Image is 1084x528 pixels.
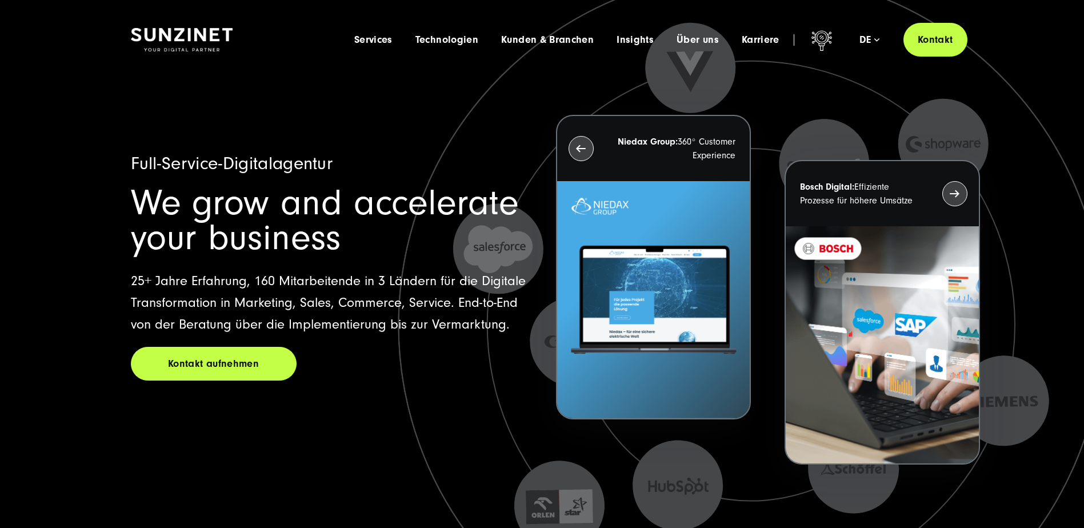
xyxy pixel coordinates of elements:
img: Letztes Projekt von Niedax. Ein Laptop auf dem die Niedax Website geöffnet ist, auf blauem Hinter... [557,181,750,418]
img: SUNZINET Full Service Digital Agentur [131,28,233,52]
strong: Niedax Group: [618,137,678,147]
a: Kontakt [903,23,967,57]
button: Bosch Digital:Effiziente Prozesse für höhere Umsätze BOSCH - Kundeprojekt - Digital Transformatio... [785,160,979,465]
strong: Bosch Digital: [800,182,854,192]
a: Technologien [415,34,478,46]
p: 360° Customer Experience [614,135,735,162]
a: Kontakt aufnehmen [131,347,297,381]
div: de [859,34,879,46]
p: Effiziente Prozesse für höhere Umsätze [800,180,921,207]
a: Über uns [677,34,719,46]
p: 25+ Jahre Erfahrung, 160 Mitarbeitende in 3 Ländern für die Digitale Transformation in Marketing,... [131,270,529,335]
a: Insights [617,34,654,46]
span: We grow and accelerate your business [131,182,519,258]
a: Services [354,34,393,46]
button: Niedax Group:360° Customer Experience Letztes Projekt von Niedax. Ein Laptop auf dem die Niedax W... [556,115,751,419]
img: BOSCH - Kundeprojekt - Digital Transformation Agentur SUNZINET [786,226,978,463]
a: Kunden & Branchen [501,34,594,46]
a: Karriere [742,34,779,46]
span: Full-Service-Digitalagentur [131,153,333,174]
